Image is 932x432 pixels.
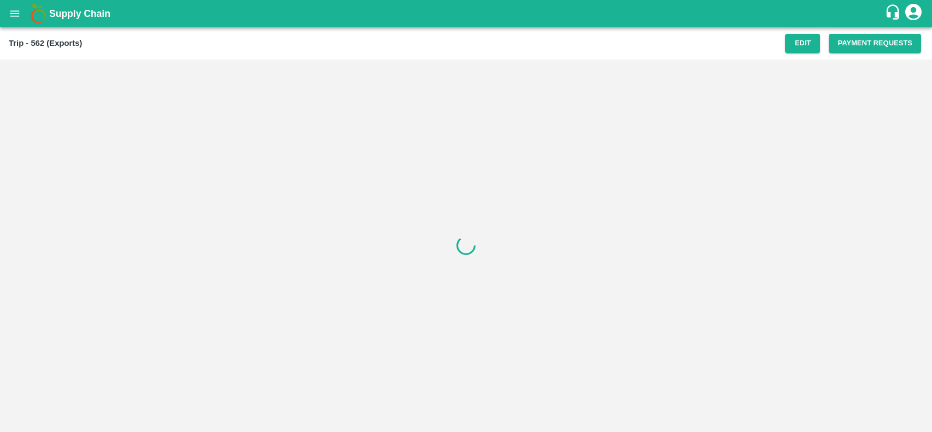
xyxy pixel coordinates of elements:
[884,4,904,23] div: customer-support
[785,34,820,53] button: Edit
[49,8,110,19] b: Supply Chain
[49,6,884,21] a: Supply Chain
[904,2,923,25] div: account of current user
[9,39,82,48] b: Trip - 562 (Exports)
[27,3,49,25] img: logo
[2,1,27,26] button: open drawer
[829,34,921,53] button: Payment Requests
